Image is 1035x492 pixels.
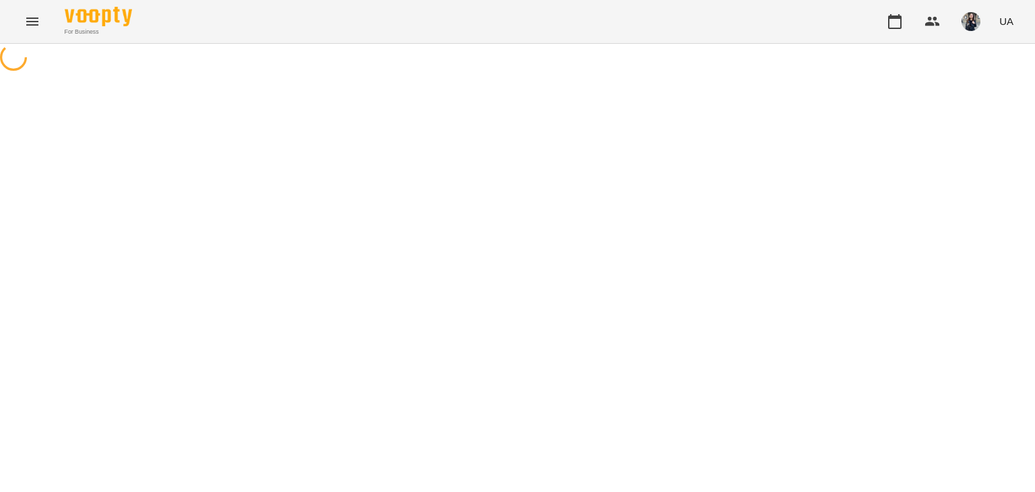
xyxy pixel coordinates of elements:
button: Menu [16,5,49,38]
button: UA [994,9,1019,34]
span: UA [999,14,1013,28]
img: Voopty Logo [65,7,132,26]
img: 5dc71f453aaa25dcd3a6e3e648fe382a.JPG [962,12,980,31]
span: For Business [65,28,132,36]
